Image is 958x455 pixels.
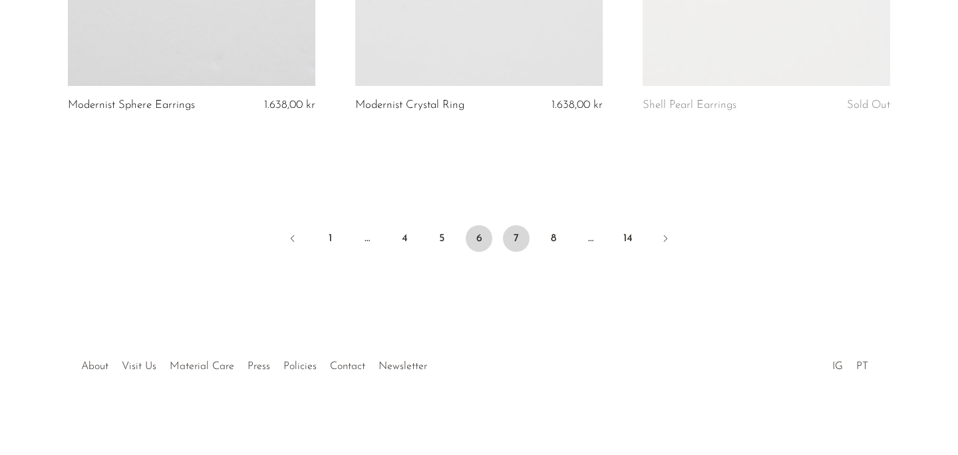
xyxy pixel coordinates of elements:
[283,361,317,372] a: Policies
[75,350,434,376] ul: Quick links
[643,99,736,111] a: Shell Pearl Earrings
[317,225,343,252] a: 1
[355,99,464,111] a: Modernist Crystal Ring
[354,225,381,252] span: …
[826,350,875,376] ul: Social Medias
[552,99,603,111] span: 1.638,00 kr
[122,361,156,372] a: Visit Us
[652,225,679,254] a: Next
[81,361,108,372] a: About
[68,99,195,111] a: Modernist Sphere Earrings
[577,225,604,252] span: …
[466,225,492,252] span: 6
[847,99,890,111] span: Sold Out
[832,361,843,372] a: IG
[279,225,306,254] a: Previous
[170,361,234,372] a: Material Care
[428,225,455,252] a: 5
[540,225,567,252] a: 8
[391,225,418,252] a: 4
[503,225,530,252] a: 7
[330,361,365,372] a: Contact
[615,225,641,252] a: 14
[247,361,270,372] a: Press
[264,99,315,111] span: 1.638,00 kr
[856,361,868,372] a: PT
